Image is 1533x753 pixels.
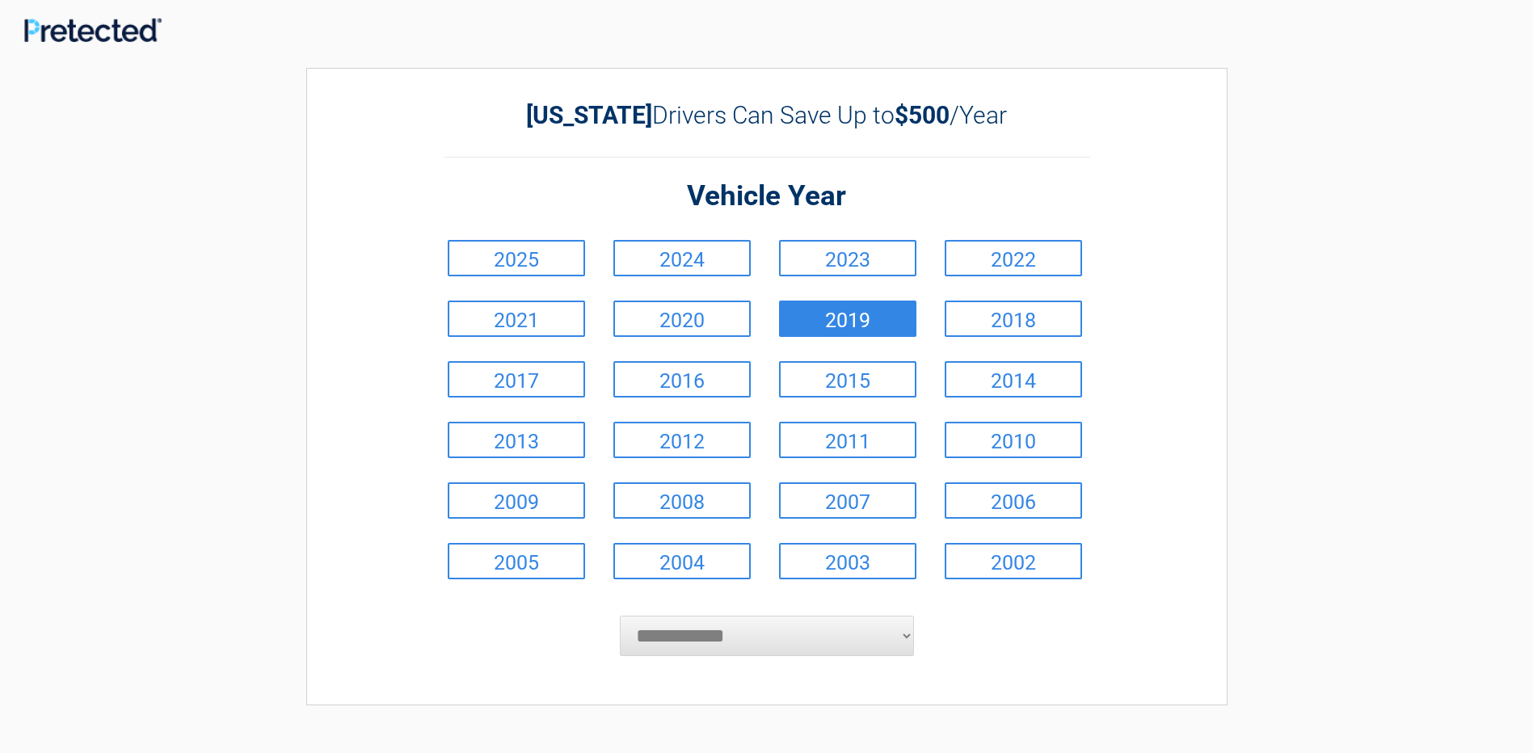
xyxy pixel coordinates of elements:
[613,240,751,276] a: 2024
[613,543,751,579] a: 2004
[613,301,751,337] a: 2020
[945,482,1082,519] a: 2006
[779,240,916,276] a: 2023
[945,301,1082,337] a: 2018
[945,361,1082,398] a: 2014
[945,543,1082,579] a: 2002
[448,482,585,519] a: 2009
[945,240,1082,276] a: 2022
[24,18,162,43] img: Main Logo
[779,543,916,579] a: 2003
[779,482,916,519] a: 2007
[448,361,585,398] a: 2017
[444,101,1090,129] h2: Drivers Can Save Up to /Year
[945,422,1082,458] a: 2010
[613,361,751,398] a: 2016
[779,422,916,458] a: 2011
[526,101,652,129] b: [US_STATE]
[448,422,585,458] a: 2013
[779,301,916,337] a: 2019
[448,240,585,276] a: 2025
[895,101,950,129] b: $500
[613,422,751,458] a: 2012
[448,543,585,579] a: 2005
[444,178,1090,216] h2: Vehicle Year
[779,361,916,398] a: 2015
[613,482,751,519] a: 2008
[448,301,585,337] a: 2021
